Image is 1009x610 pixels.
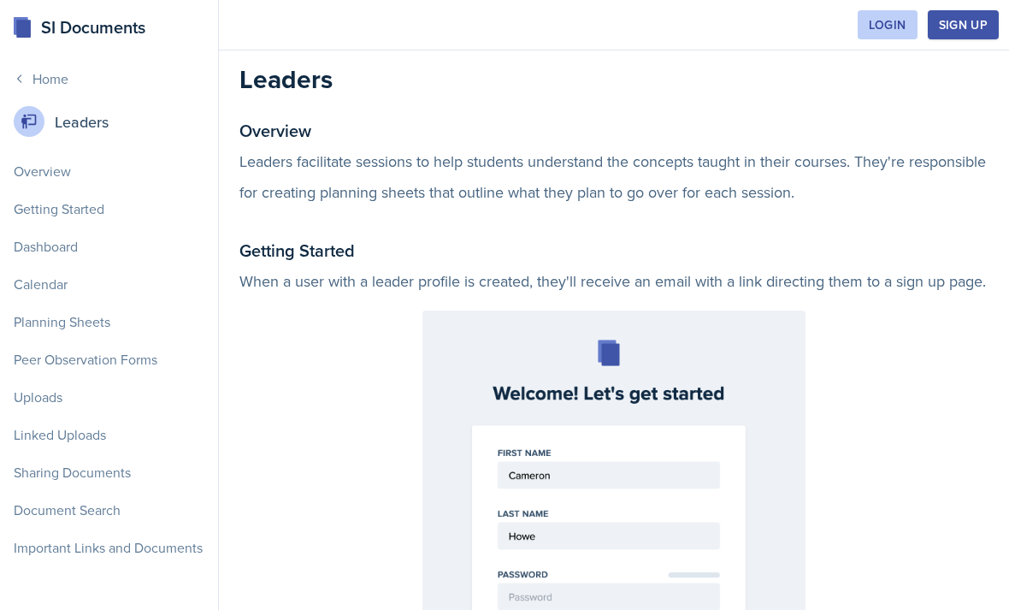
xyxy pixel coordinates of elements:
[14,342,204,376] a: Peer Observation Forms
[14,154,204,188] a: Overview
[239,266,988,297] p: When a user with a leader profile is created, they'll receive an email with a link directing them...
[3,305,215,339] div: Planning Sheets
[858,10,918,39] button: Login
[14,493,204,527] a: Document Search
[14,380,204,414] a: Uploads
[14,530,204,565] a: Important Links and Documents
[14,267,204,301] a: Calendar
[3,192,215,226] div: Getting Started
[3,493,215,527] div: Document Search
[3,342,215,376] div: Peer Observation Forms
[239,146,988,208] p: Leaders facilitate sessions to help students understand the concepts taught in their courses. The...
[14,455,204,489] a: Sharing Documents
[239,235,988,266] h2: Getting Started
[3,229,215,264] div: Dashboard
[14,229,204,264] a: Dashboard
[3,154,215,188] div: Overview
[3,418,215,452] div: Linked Uploads
[3,530,215,565] div: Important Links and Documents
[14,305,204,339] a: Planning Sheets
[14,418,204,452] a: Linked Uploads
[3,267,215,301] div: Calendar
[239,115,988,146] h2: Overview
[239,64,988,95] h2: Leaders
[14,106,204,137] div: Leaders
[14,68,204,89] a: Home
[3,455,215,489] div: Sharing Documents
[869,18,906,32] div: Login
[928,10,999,39] button: Sign Up
[14,192,204,226] a: Getting Started
[3,380,215,414] div: Uploads
[939,18,988,32] div: Sign Up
